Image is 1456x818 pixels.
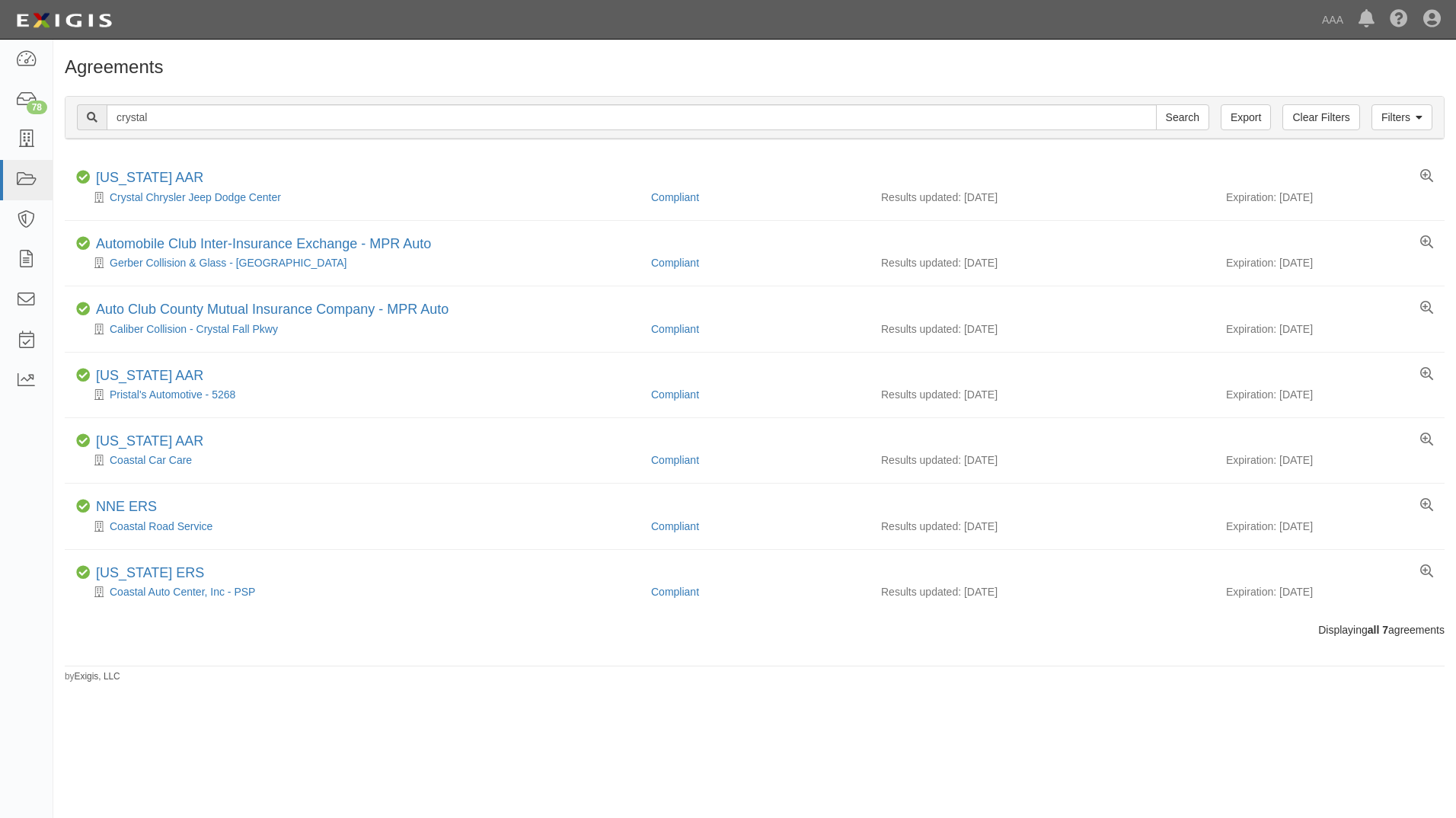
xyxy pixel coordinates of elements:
i: Compliant [76,171,90,184]
div: Results updated: [DATE] [881,452,1203,468]
i: Compliant [76,369,90,382]
div: Results updated: [DATE] [881,321,1203,337]
h1: Agreements [65,57,1445,77]
div: Auto Club County Mutual Insurance Company - MPR Auto [96,302,449,318]
div: Pristal's Automotive - 5268 [76,387,640,402]
i: Compliant [76,566,90,580]
div: Expiration: [DATE] [1226,452,1433,468]
a: Compliant [651,323,699,335]
div: NNE ERS [96,499,157,516]
a: View results summary [1420,368,1433,382]
a: [US_STATE] AAR [96,170,203,185]
a: View results summary [1420,236,1433,250]
a: Coastal Road Service [110,520,212,532]
a: Compliant [651,191,699,203]
div: Expiration: [DATE] [1226,584,1433,599]
img: logo-5460c22ac91f19d4615b14bd174203de0afe785f0fc80cf4dbbc73dc1793850b.png [11,7,117,34]
div: Results updated: [DATE] [881,519,1203,534]
i: Compliant [76,237,90,251]
a: View results summary [1420,499,1433,513]
div: Gerber Collision & Glass - Crystal City [76,255,640,270]
a: Filters [1371,104,1432,130]
div: Expiration: [DATE] [1226,190,1433,205]
div: Displaying agreements [53,622,1456,637]
a: [US_STATE] ERS [96,565,204,580]
a: Caliber Collision - Crystal Fall Pkwy [110,323,278,335]
a: [US_STATE] AAR [96,368,203,383]
div: Expiration: [DATE] [1226,321,1433,337]
input: Search [107,104,1157,130]
small: by [65,670,120,683]
div: Results updated: [DATE] [881,584,1203,599]
a: Auto Club County Mutual Insurance Company - MPR Auto [96,302,449,317]
a: Coastal Auto Center, Inc - PSP [110,586,255,598]
i: Compliant [76,500,90,513]
div: Expiration: [DATE] [1226,255,1433,270]
input: Search [1156,104,1209,130]
a: AAA [1314,5,1351,35]
a: Automobile Club Inter-Insurance Exchange - MPR Auto [96,236,431,251]
div: Results updated: [DATE] [881,255,1203,270]
div: Coastal Auto Center, Inc - PSP [76,584,640,599]
i: Compliant [76,434,90,448]
b: all 7 [1368,624,1388,636]
a: [US_STATE] AAR [96,433,203,449]
a: Coastal Car Care [110,454,192,466]
a: Compliant [651,454,699,466]
div: Coastal Car Care [76,452,640,468]
div: Expiration: [DATE] [1226,387,1433,402]
a: Export [1221,104,1271,130]
a: Gerber Collision & Glass - [GEOGRAPHIC_DATA] [110,257,346,269]
a: Compliant [651,257,699,269]
div: Coastal Road Service [76,519,640,534]
div: California ERS [96,565,204,582]
i: Compliant [76,302,90,316]
a: View results summary [1420,302,1433,315]
div: California AAR [96,170,203,187]
a: Compliant [651,520,699,532]
div: Texas AAR [96,368,203,385]
div: Expiration: [DATE] [1226,519,1433,534]
div: Automobile Club Inter-Insurance Exchange - MPR Auto [96,236,431,253]
div: California AAR [96,433,203,450]
a: View results summary [1420,170,1433,184]
div: Results updated: [DATE] [881,190,1203,205]
i: Help Center - Complianz [1390,11,1408,29]
div: Crystal Chrysler Jeep Dodge Center [76,190,640,205]
div: 78 [27,101,47,114]
a: View results summary [1420,433,1433,447]
a: Clear Filters [1282,104,1359,130]
a: Compliant [651,388,699,401]
a: Crystal Chrysler Jeep Dodge Center [110,191,281,203]
a: NNE ERS [96,499,157,514]
a: View results summary [1420,565,1433,579]
a: Pristal's Automotive - 5268 [110,388,235,401]
div: Results updated: [DATE] [881,387,1203,402]
a: Compliant [651,586,699,598]
a: Exigis, LLC [75,671,120,682]
div: Caliber Collision - Crystal Fall Pkwy [76,321,640,337]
